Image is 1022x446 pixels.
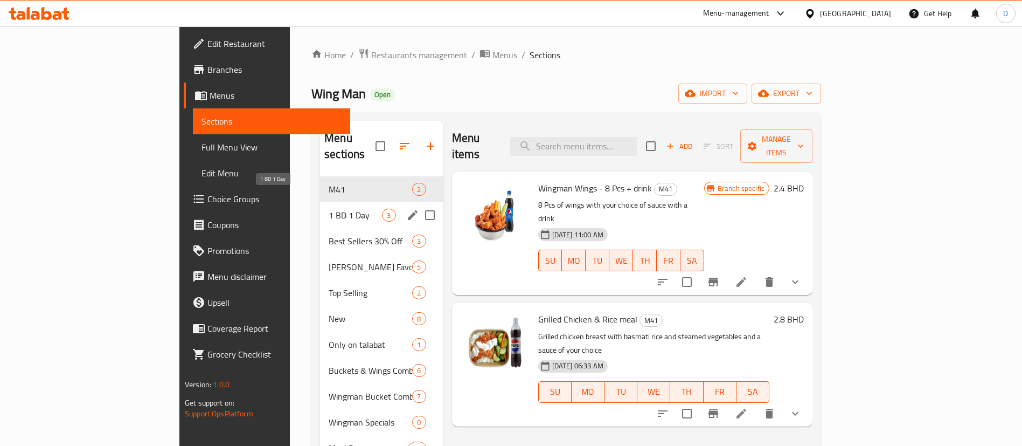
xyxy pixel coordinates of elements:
[207,244,342,257] span: Promotions
[680,250,704,271] button: SA
[413,288,425,298] span: 2
[207,37,342,50] span: Edit Restaurant
[193,108,350,134] a: Sections
[548,361,608,371] span: [DATE] 06:33 AM
[538,250,562,271] button: SU
[538,311,637,327] span: Grilled Chicken & Rice meal
[413,314,425,324] span: 8
[329,183,412,196] div: M41
[184,83,350,108] a: Menus
[370,90,395,99] span: Open
[184,186,350,212] a: Choice Groups
[713,183,769,194] span: Branch specific
[654,183,677,196] div: M41
[538,381,572,403] button: SU
[413,340,425,350] span: 1
[201,141,342,154] span: Full Menu View
[735,276,748,289] a: Edit menu item
[329,260,412,273] div: WOKMAN Favorite's
[543,384,567,400] span: SU
[637,253,652,269] span: TH
[662,138,697,155] span: Add item
[184,264,350,290] a: Menu disclaimer
[676,271,698,293] span: Select to update
[650,269,676,295] button: sort-choices
[185,396,234,410] span: Get support on:
[210,89,342,102] span: Menus
[678,84,747,104] button: import
[572,381,604,403] button: MO
[412,260,426,273] div: items
[320,202,443,228] div: 1 BD 1 Day3edit
[412,390,426,403] div: items
[639,314,663,327] div: M41
[461,181,530,250] img: Wingman Wings - 8 Pcs + drink
[329,390,412,403] span: Wingman Bucket Combos
[413,236,425,246] span: 3
[418,133,443,159] button: Add section
[700,401,726,427] button: Branch-specific-item
[736,381,769,403] button: SA
[642,384,666,400] span: WE
[320,280,443,306] div: Top Selling2
[452,130,497,162] h2: Menu items
[675,384,699,400] span: TH
[320,306,443,332] div: New8
[311,48,821,62] nav: breadcrumb
[329,286,412,299] span: Top Selling
[461,312,530,381] img: Grilled Chicken & Rice meal
[735,407,748,420] a: Edit menu item
[412,312,426,325] div: items
[329,338,412,351] span: Only on talabat
[329,364,412,377] span: Buckets & Wings Combo
[184,341,350,367] a: Grocery Checklist
[412,416,426,429] div: items
[207,348,342,361] span: Grocery Checklist
[510,137,637,156] input: search
[676,402,698,425] span: Select to update
[562,250,586,271] button: MO
[471,49,475,61] li: /
[590,253,605,269] span: TU
[371,49,467,61] span: Restaurants management
[614,253,629,269] span: WE
[383,210,395,221] span: 3
[700,269,726,295] button: Branch-specific-item
[207,193,342,205] span: Choice Groups
[320,332,443,358] div: Only on talabat1
[492,49,517,61] span: Menus
[370,88,395,101] div: Open
[320,176,443,202] div: M412
[382,209,395,222] div: items
[185,407,253,421] a: Support.OpsPlatform
[685,253,700,269] span: SA
[185,378,211,392] span: Version:
[749,133,804,160] span: Manage items
[789,407,802,420] svg: Show Choices
[538,180,652,196] span: Wingman Wings - 8 Pcs + drink
[412,235,426,248] div: items
[703,7,769,20] div: Menu-management
[329,416,412,429] span: Wingman Specials
[412,364,426,377] div: items
[609,384,633,400] span: TU
[193,160,350,186] a: Edit Menu
[207,322,342,335] span: Coverage Report
[405,207,421,223] button: edit
[207,63,342,76] span: Branches
[413,417,425,428] span: 0
[820,8,891,19] div: [GEOGRAPHIC_DATA]
[661,253,676,269] span: FR
[412,183,426,196] div: items
[760,87,812,100] span: export
[213,378,230,392] span: 1.0.0
[741,384,765,400] span: SA
[413,184,425,195] span: 2
[586,250,609,271] button: TU
[665,140,694,153] span: Add
[358,48,467,62] a: Restaurants management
